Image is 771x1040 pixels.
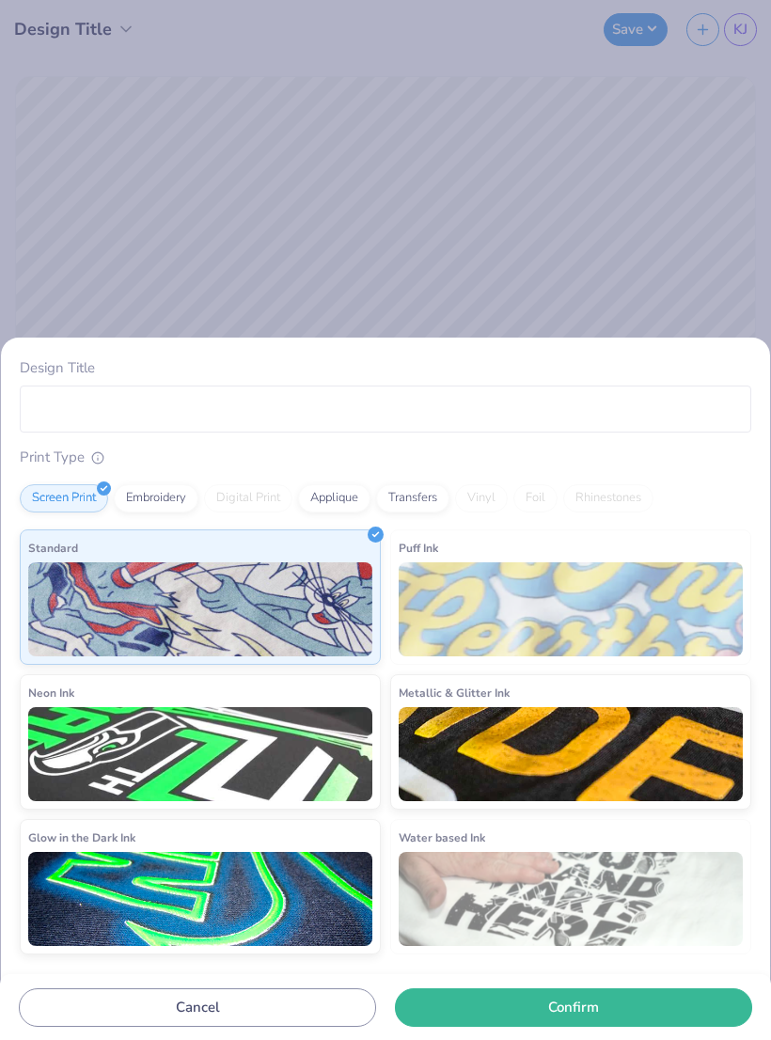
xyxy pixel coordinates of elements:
span: Puff Ink [399,538,438,558]
div: Print Type [20,447,751,468]
img: Metallic & Glitter Ink [399,707,743,801]
img: Neon Ink [28,707,372,801]
div: Foil [513,484,558,512]
span: Glow in the Dark Ink [28,827,135,847]
div: Vinyl [455,484,508,512]
div: Transfers [376,484,449,512]
span: Metallic & Glitter Ink [399,683,510,702]
div: Applique [298,484,370,512]
div: Digital Print [204,484,292,512]
div: Screen Print [20,484,108,512]
div: Rhinestones [563,484,653,512]
img: Water based Ink [399,852,743,946]
label: Design Title [20,357,95,379]
span: Water based Ink [399,827,485,847]
button: Confirm [395,988,752,1027]
button: Cancel [19,988,376,1027]
img: Puff Ink [399,562,743,656]
span: Standard [28,538,78,558]
div: Embroidery [114,484,198,512]
img: Standard [28,562,372,656]
img: Glow in the Dark Ink [28,852,372,946]
span: Neon Ink [28,683,74,702]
